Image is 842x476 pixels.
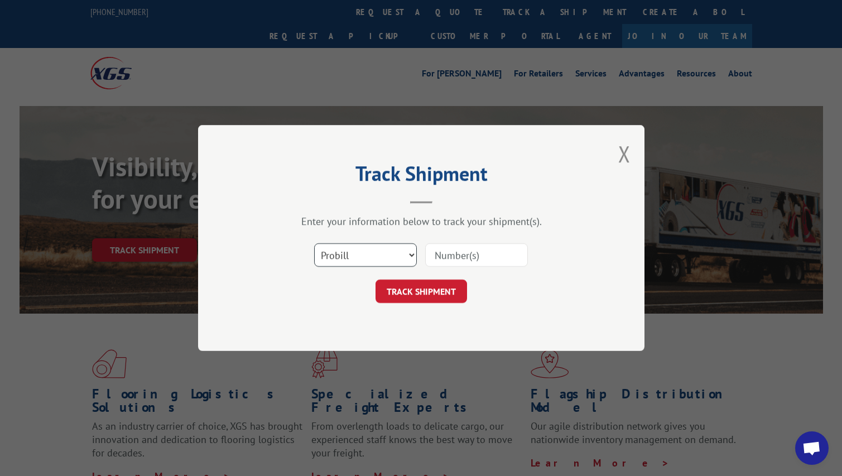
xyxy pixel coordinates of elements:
input: Number(s) [425,243,528,267]
button: Close modal [618,139,631,169]
div: Open chat [795,431,829,465]
h2: Track Shipment [254,166,589,187]
div: Enter your information below to track your shipment(s). [254,215,589,228]
button: TRACK SHIPMENT [376,280,467,303]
